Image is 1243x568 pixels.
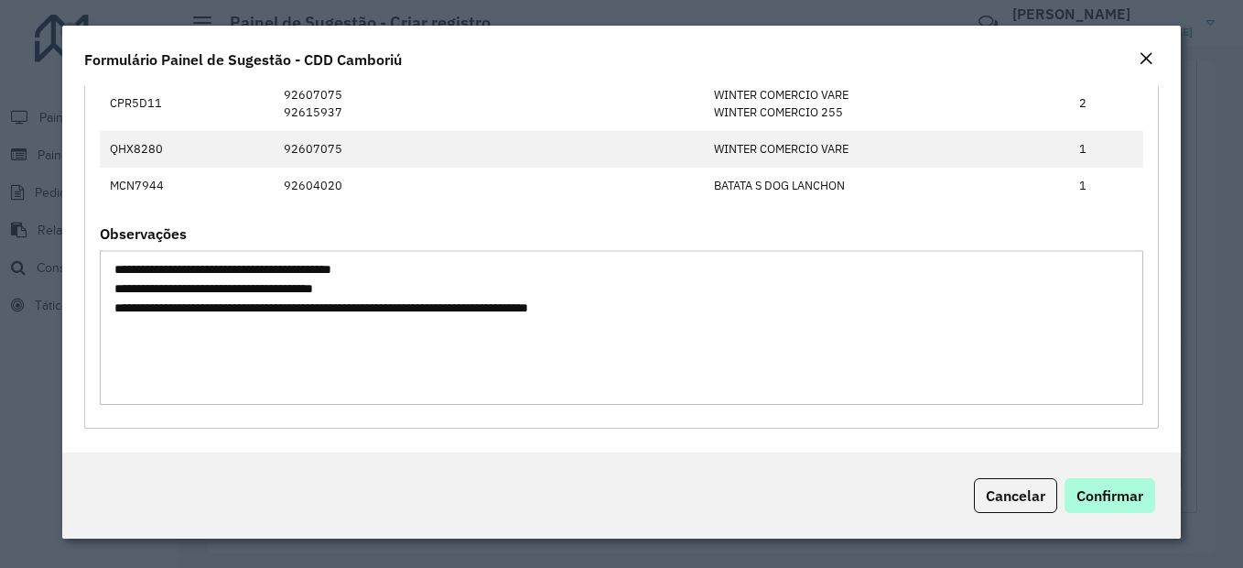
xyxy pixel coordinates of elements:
td: 92604020 [274,168,705,204]
button: Cancelar [974,478,1057,513]
td: 1 [1070,168,1143,204]
span: Confirmar [1076,486,1143,505]
td: 92607075 [274,131,705,168]
td: CPR5D11 [100,76,274,130]
label: Observações [100,223,187,245]
button: Close [1133,48,1159,71]
button: Confirmar [1065,478,1155,513]
em: Fechar [1139,51,1153,66]
td: WINTER COMERCIO VARE [705,131,1070,168]
h4: Formulário Painel de Sugestão - CDD Camboriú [84,49,402,71]
td: WINTER COMERCIO VARE WINTER COMERCIO 255 [705,76,1070,130]
td: 1 [1070,131,1143,168]
td: MCN7944 [100,168,274,204]
td: 92607075 92615937 [274,76,705,130]
td: 2 [1070,76,1143,130]
td: BATATA S DOG LANCHON [705,168,1070,204]
td: QHX8280 [100,131,274,168]
span: Cancelar [986,486,1045,505]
